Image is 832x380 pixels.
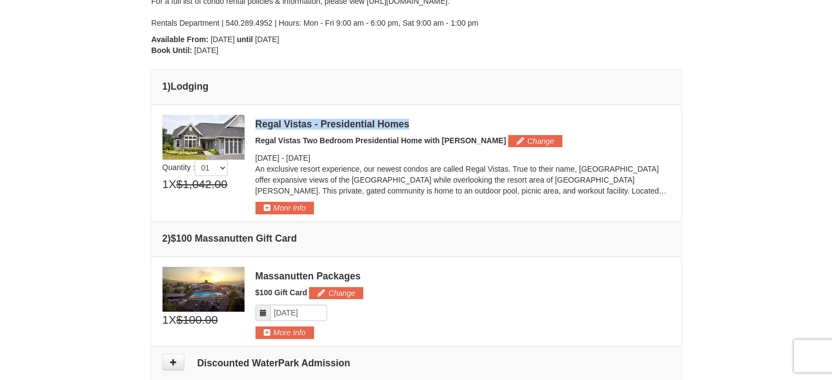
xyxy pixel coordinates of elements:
h4: 2 $100 Massanutten Gift Card [162,233,670,244]
span: X [168,176,176,192]
span: ) [167,233,171,244]
span: ) [167,81,171,92]
span: 1 [162,312,169,328]
button: Change [309,287,363,299]
strong: until [237,35,253,44]
img: 19218991-1-902409a9.jpg [162,115,245,160]
span: 1 [162,176,169,192]
span: $100 Gift Card [255,288,307,297]
span: [DATE] [194,46,218,55]
span: [DATE] [255,35,279,44]
span: - [281,154,284,162]
div: Regal Vistas - Presidential Homes [255,119,670,130]
span: X [168,312,176,328]
strong: Available From: [152,35,209,44]
span: Quantity : [162,163,228,172]
button: Change [508,135,562,147]
img: 6619879-1.jpg [162,267,245,312]
strong: Book Until: [152,46,193,55]
span: [DATE] [286,154,310,162]
span: $1,042.00 [176,176,227,192]
span: [DATE] [255,154,280,162]
h4: 1 Lodging [162,81,670,92]
span: Regal Vistas Two Bedroom Presidential Home with [PERSON_NAME] [255,136,506,145]
button: More Info [255,326,314,338]
div: Massanutten Packages [255,271,670,282]
button: More Info [255,202,314,214]
p: An exclusive resort experience, our newest condos are called Regal Vistas. True to their name, [G... [255,163,670,196]
span: [DATE] [211,35,235,44]
h4: Discounted WaterPark Admission [162,358,670,369]
span: $100.00 [176,312,218,328]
